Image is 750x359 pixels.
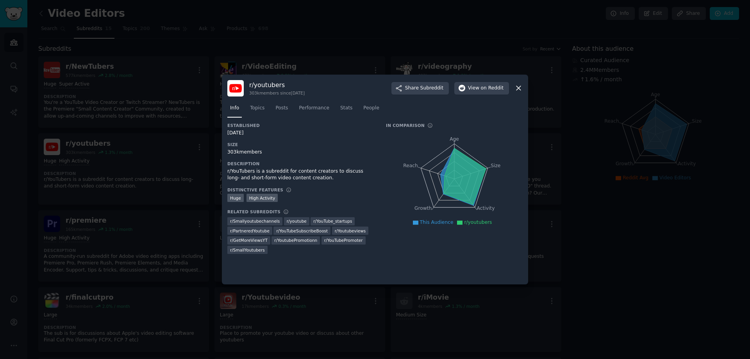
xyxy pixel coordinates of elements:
tspan: Age [450,136,459,142]
span: r/ Youtubeviews [335,228,366,234]
span: Subreddit [420,85,443,92]
span: r/ GetMoreViewsYT [230,238,268,243]
span: Share [405,85,443,92]
h3: Related Subreddits [227,209,280,214]
div: 303k members since [DATE] [249,90,305,96]
a: Topics [247,102,267,118]
a: Performance [296,102,332,118]
h3: Size [227,142,375,147]
a: Info [227,102,242,118]
span: People [363,105,379,112]
div: High Activity [246,194,278,202]
span: Topics [250,105,264,112]
tspan: Reach [403,163,418,168]
tspan: Growth [414,205,432,211]
h3: Distinctive Features [227,187,283,193]
span: r/ YoutubePromotionn [274,238,317,243]
tspan: Size [491,163,500,168]
a: Stats [337,102,355,118]
a: Posts [273,102,291,118]
span: on Reddit [481,85,504,92]
span: r/ PartneredYoutube [230,228,270,234]
h3: r/ youtubers [249,81,305,89]
a: People [361,102,382,118]
span: View [468,85,504,92]
img: youtubers [227,80,244,96]
span: r/ YouTubeSubscribeBoost [276,228,328,234]
button: ShareSubreddit [391,82,449,95]
tspan: Activity [477,205,495,211]
span: Performance [299,105,329,112]
span: r/youtubers [464,220,492,225]
span: Info [230,105,239,112]
span: r/ youtube [287,218,307,224]
div: [DATE] [227,130,375,137]
span: r/ YouTube_startups [313,218,352,224]
div: 303k members [227,149,375,156]
span: r/ YouTubePromoter [324,238,363,243]
span: Stats [340,105,352,112]
h3: In Comparison [386,123,425,128]
div: r/YouTubers is a subreddit for content creators to discuss long- and short-form video content cre... [227,168,375,182]
h3: Description [227,161,375,166]
div: Huge [227,194,244,202]
span: r/ SmallYoutubers [230,247,265,253]
span: This Audience [420,220,454,225]
button: Viewon Reddit [454,82,509,95]
span: Posts [275,105,288,112]
span: r/ Smallyoutubechannels [230,218,280,224]
h3: Established [227,123,375,128]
